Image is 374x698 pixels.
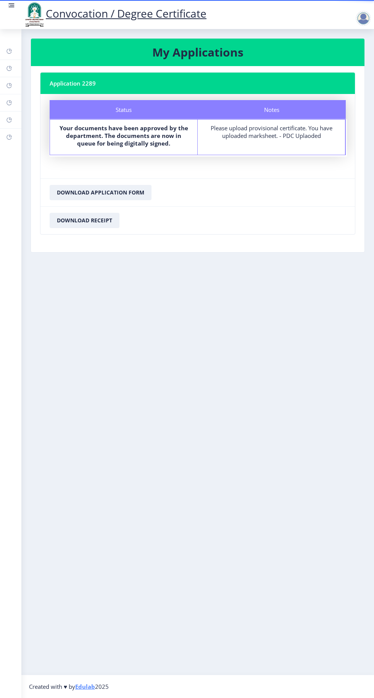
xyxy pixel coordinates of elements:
[40,45,355,60] h3: My Applications
[75,683,95,690] a: Edulab
[29,683,109,690] span: Created with ♥ by 2025
[23,2,46,28] img: logo
[198,100,346,119] div: Notes
[23,6,206,21] a: Convocation / Degree Certificate
[205,124,338,139] div: Please upload provisional certificate. You have uploaded marksheet. - PDC Uplaoded
[50,185,152,200] button: Download Application Form
[50,213,119,228] button: Download Receipt
[40,73,355,94] nb-card-header: Application 2289
[50,100,198,119] div: Status
[60,124,188,147] b: Your documents have been approved by the department. The documents are now in queue for being dig...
